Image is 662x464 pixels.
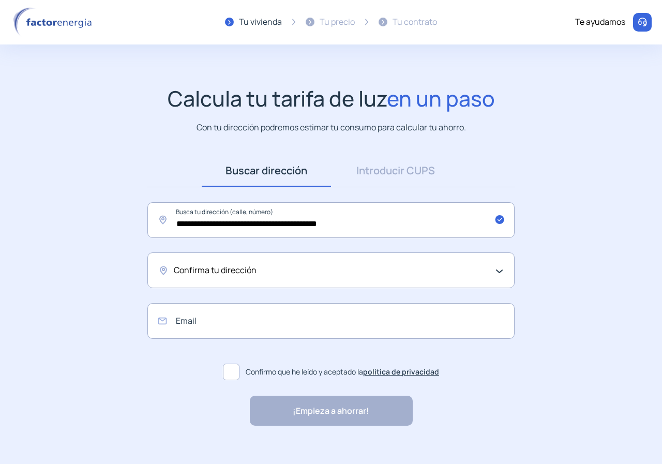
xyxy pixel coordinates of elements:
[197,121,466,134] p: Con tu dirección podremos estimar tu consumo para calcular tu ahorro.
[575,16,625,29] div: Te ayudamos
[168,86,495,111] h1: Calcula tu tarifa de luz
[239,16,282,29] div: Tu vivienda
[363,367,439,377] a: política de privacidad
[320,16,355,29] div: Tu precio
[637,17,648,27] img: llamar
[202,155,331,187] a: Buscar dirección
[393,16,437,29] div: Tu contrato
[331,155,460,187] a: Introducir CUPS
[174,264,257,277] span: Confirma tu dirección
[387,84,495,113] span: en un paso
[10,7,98,37] img: logo factor
[246,366,439,378] span: Confirmo que he leído y aceptado la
